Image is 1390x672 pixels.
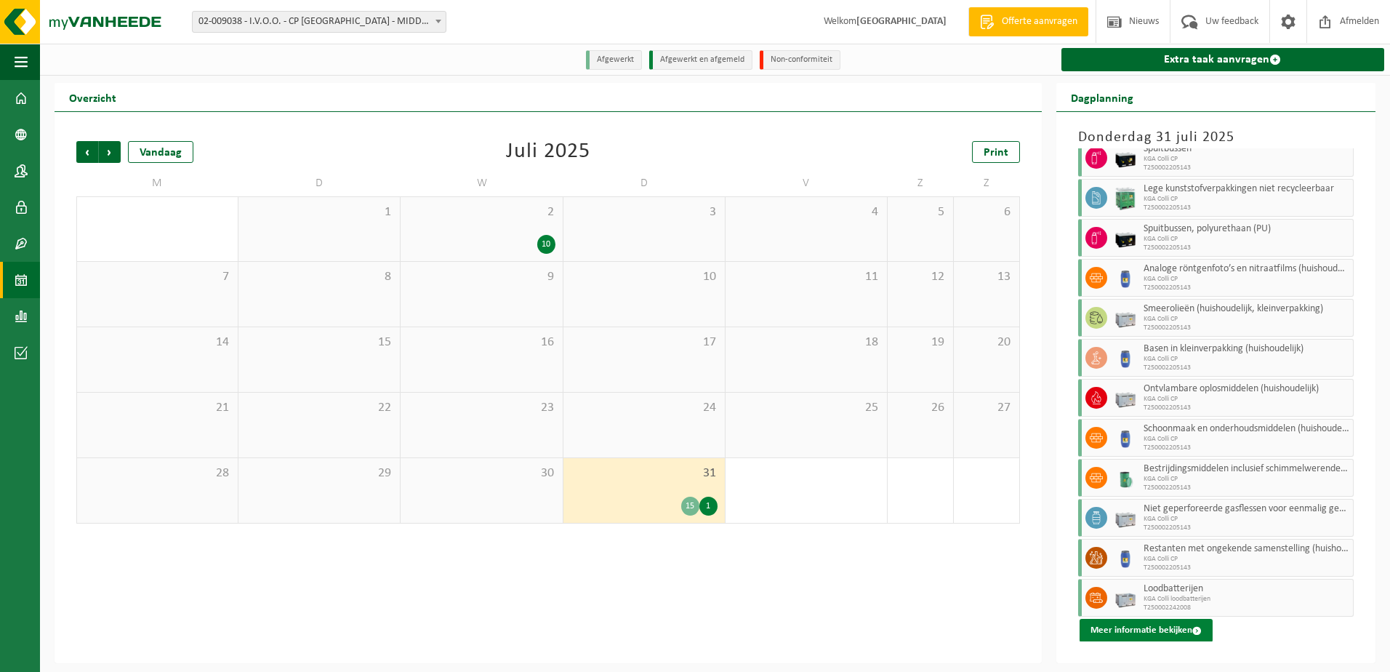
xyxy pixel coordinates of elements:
span: T250002205143 [1144,524,1349,532]
li: Afgewerkt [586,50,642,70]
img: PB-HB-1400-HPE-GN-11 [1114,186,1136,210]
li: Non-conformiteit [760,50,840,70]
span: T250002205143 [1144,284,1349,292]
img: PB-LB-0680-HPE-GY-11 [1114,387,1136,409]
span: KGA Colli CP [1144,555,1349,564]
span: 2 [408,204,555,220]
div: Vandaag [128,141,193,163]
span: Spuitbussen [1144,143,1349,155]
span: KGA Colli CP [1144,155,1349,164]
span: 27 [961,400,1012,416]
span: T250002205143 [1144,364,1349,372]
span: 3 [961,465,1012,481]
span: 22 [246,400,393,416]
span: Smeerolieën (huishoudelijk, kleinverpakking) [1144,303,1349,315]
span: Schoonmaak en onderhoudsmiddelen (huishoudelijk) [1144,423,1349,435]
span: 18 [733,335,880,351]
span: Vorige [76,141,98,163]
td: Z [954,170,1020,196]
img: PB-OT-0120-HPE-00-02 [1114,267,1136,289]
span: KGA Colli CP [1144,515,1349,524]
div: 10 [537,235,555,254]
span: KGA Colli CP [1144,435,1349,444]
button: Meer informatie bekijken [1080,619,1213,642]
span: Loodbatterijen [1144,583,1349,595]
span: 10 [571,269,718,285]
span: KGA Colli loodbatterijen [1144,595,1349,604]
td: D [563,170,726,196]
a: Print [972,141,1020,163]
span: Ontvlambare oplosmiddelen (huishoudelijk) [1144,383,1349,395]
span: 30 [408,465,555,481]
li: Afgewerkt en afgemeld [649,50,752,70]
span: 3 [571,204,718,220]
span: 5 [895,204,946,220]
span: 1 [246,204,393,220]
img: PB-OT-0120-HPE-00-02 [1114,427,1136,449]
img: PB-LB-0680-HPE-BK-11 [1114,227,1136,249]
span: 17 [571,335,718,351]
span: 12 [895,269,946,285]
strong: [GEOGRAPHIC_DATA] [856,16,947,27]
span: T250002205143 [1144,444,1349,452]
span: Offerte aanvragen [998,15,1081,29]
span: 14 [84,335,230,351]
img: PB-OT-0200-MET-00-02 [1114,467,1136,489]
span: Analoge röntgenfoto’s en nitraatfilms (huishoudelijk) [1144,263,1349,275]
span: KGA Colli CP [1144,475,1349,484]
span: 23 [408,400,555,416]
span: Bestrijdingsmiddelen inclusief schimmelwerende beschermingsmiddelen (huishoudelijk) [1144,463,1349,475]
span: T250002205143 [1144,244,1349,252]
span: Volgende [99,141,121,163]
span: KGA Colli CP [1144,315,1349,324]
td: Z [888,170,954,196]
img: PB-LB-0680-HPE-GY-11 [1114,507,1136,529]
span: 24 [571,400,718,416]
span: 21 [84,400,230,416]
span: Restanten met ongekende samenstelling (huishoudelijk) [1144,543,1349,555]
h2: Overzicht [55,83,131,111]
span: Spuitbussen, polyurethaan (PU) [1144,223,1349,235]
span: 7 [84,269,230,285]
span: 26 [895,400,946,416]
span: 11 [733,269,880,285]
span: T250002205143 [1144,404,1349,412]
span: KGA Colli CP [1144,195,1349,204]
span: KGA Colli CP [1144,355,1349,364]
span: 1 [733,465,880,481]
span: T250002205143 [1144,324,1349,332]
span: 02-009038 - I.V.O.O. - CP MIDDELKERKE - MIDDELKERKE [193,12,446,32]
span: T250002242008 [1144,604,1349,612]
img: PB-OT-0120-HPE-00-02 [1114,347,1136,369]
span: 16 [408,335,555,351]
span: T250002205143 [1144,484,1349,492]
span: Basen in kleinverpakking (huishoudelijk) [1144,343,1349,355]
span: 20 [961,335,1012,351]
div: Juli 2025 [506,141,590,163]
span: T250002205143 [1144,564,1349,572]
h3: Donderdag 31 juli 2025 [1078,127,1354,148]
span: 2 [895,465,946,481]
span: Niet geperforeerde gasflessen voor eenmalig gebruik (huishoudelijk) [1144,503,1349,515]
a: Offerte aanvragen [968,7,1088,36]
span: 30 [84,204,230,220]
span: KGA Colli CP [1144,235,1349,244]
a: Extra taak aanvragen [1061,48,1384,71]
span: 13 [961,269,1012,285]
td: W [401,170,563,196]
span: 15 [246,335,393,351]
span: 25 [733,400,880,416]
td: M [76,170,238,196]
span: KGA Colli CP [1144,275,1349,284]
h2: Dagplanning [1056,83,1148,111]
span: 4 [733,204,880,220]
img: PB-OT-0120-HPE-00-02 [1114,547,1136,569]
span: 9 [408,269,555,285]
img: PB-LB-0680-HPE-BK-11 [1114,147,1136,169]
span: 28 [84,465,230,481]
span: T250002205143 [1144,204,1349,212]
span: 29 [246,465,393,481]
span: 8 [246,269,393,285]
img: PB-LB-0680-HPE-GY-01 [1114,587,1136,609]
span: KGA Colli CP [1144,395,1349,404]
